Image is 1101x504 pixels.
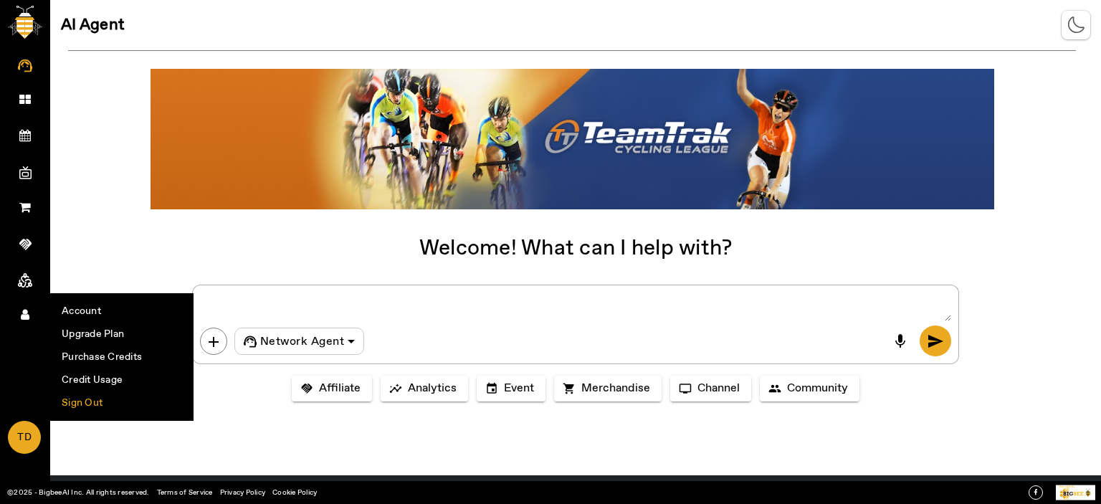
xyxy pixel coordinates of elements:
tspan: ed By [1067,485,1075,488]
tspan: P [1059,485,1062,488]
div: Welcome! What can I help with? [50,242,1101,256]
span: Network Agent [260,333,345,351]
li: Credit Usage [51,369,193,391]
button: add [200,328,227,355]
span: AI Agent [61,18,124,32]
button: Merchandise [554,376,662,401]
li: Account [51,300,193,323]
img: bigbee-logo.png [8,6,42,39]
a: Privacy Policy [220,488,266,498]
tspan: owe [1061,485,1067,488]
span: Analytics [408,381,457,396]
li: Sign Out [51,391,193,414]
span: Affiliate [319,381,361,396]
button: mic [885,325,916,356]
span: Community [787,381,848,396]
tspan: r [1067,485,1068,488]
span: Merchandise [581,381,650,396]
a: TD [8,421,41,454]
button: Community [760,376,859,401]
button: send [920,325,951,356]
button: Channel [670,376,751,401]
button: Event [477,376,545,401]
span: add [205,333,222,351]
li: Purchase Credits [51,346,193,369]
span: send [927,333,944,350]
span: Event [504,381,534,396]
button: Affiliate [292,376,372,401]
button: Analytics [381,376,468,401]
a: Cookie Policy [272,488,317,498]
span: Channel [697,381,740,396]
li: Upgrade Plan [51,323,193,346]
img: theme-mode [1067,16,1085,34]
span: mic [892,333,909,350]
a: Terms of Service [157,488,213,498]
a: ©2025 - BigbeeAI Inc. All rights reserved. [7,488,150,498]
span: TD [9,422,39,453]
